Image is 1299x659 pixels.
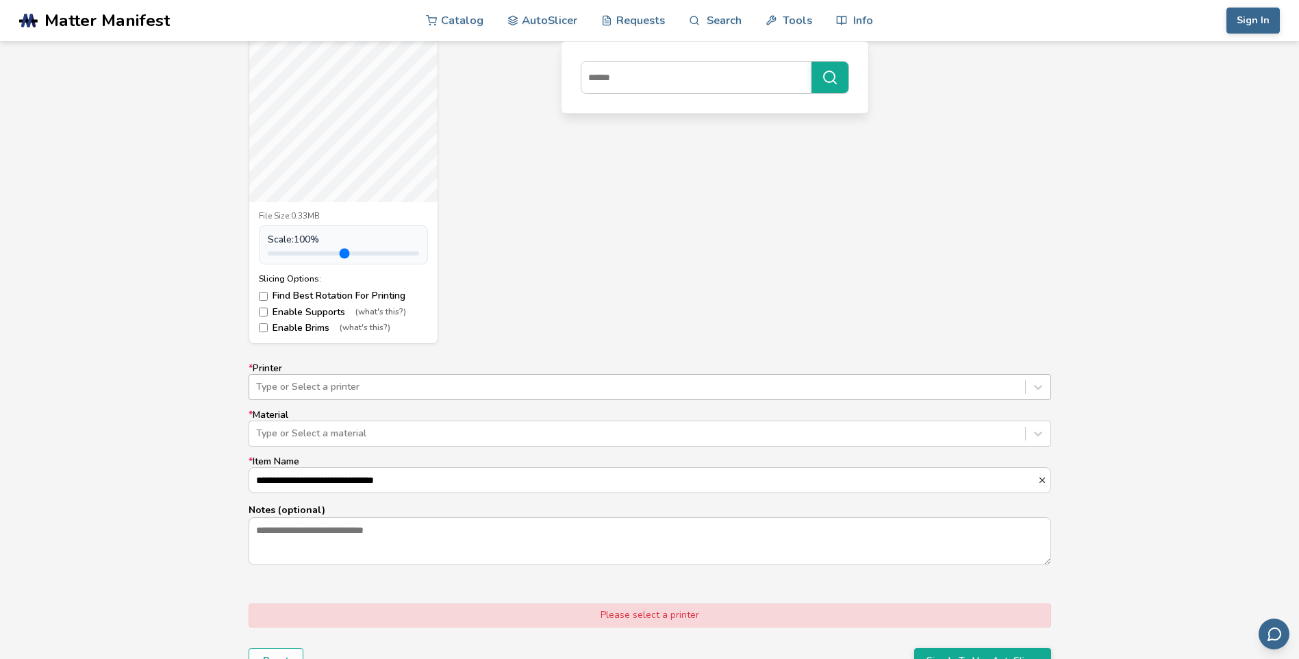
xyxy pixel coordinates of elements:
[259,307,428,318] label: Enable Supports
[249,518,1050,564] textarea: Notes (optional)
[45,11,170,30] span: Matter Manifest
[256,428,259,439] input: *MaterialType or Select a material
[268,234,319,245] span: Scale: 100 %
[1259,619,1289,649] button: Send feedback via email
[249,363,1051,400] label: Printer
[259,323,428,334] label: Enable Brims
[249,468,1037,493] input: *Item Name
[249,604,1051,627] div: Please select a printer
[259,292,268,301] input: Find Best Rotation For Printing
[259,274,428,284] div: Slicing Options:
[259,308,268,316] input: Enable Supports(what's this?)
[259,290,428,301] label: Find Best Rotation For Printing
[249,410,1051,447] label: Material
[340,323,390,333] span: (what's this?)
[249,456,1051,493] label: Item Name
[259,212,428,221] div: File Size: 0.33MB
[1226,8,1280,34] button: Sign In
[259,323,268,332] input: Enable Brims(what's this?)
[1037,475,1050,485] button: *Item Name
[249,503,1051,517] p: Notes (optional)
[355,308,406,317] span: (what's this?)
[256,382,259,393] input: *PrinterType or Select a printer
